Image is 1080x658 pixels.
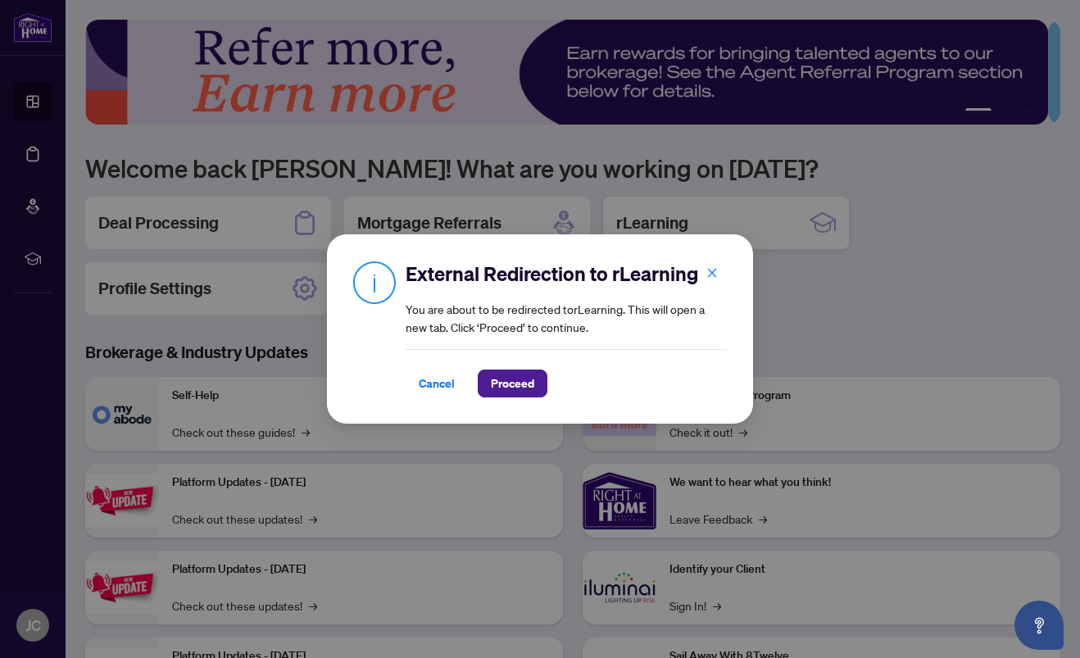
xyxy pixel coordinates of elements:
span: Proceed [491,370,534,397]
button: Cancel [406,370,468,397]
h2: External Redirection to rLearning [406,261,727,287]
span: Cancel [419,370,455,397]
button: Proceed [478,370,547,397]
button: Open asap [1014,601,1064,650]
span: close [706,267,718,279]
img: Info Icon [353,261,396,304]
div: You are about to be redirected to rLearning . This will open a new tab. Click ‘Proceed’ to continue. [406,261,727,397]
